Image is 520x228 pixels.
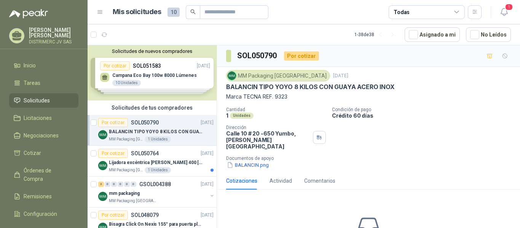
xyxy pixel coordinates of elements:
[24,96,50,105] span: Solicitudes
[201,181,214,188] p: [DATE]
[98,118,128,127] div: Por cotizar
[190,9,196,14] span: search
[9,76,78,90] a: Tareas
[333,72,348,80] p: [DATE]
[124,182,130,187] div: 0
[131,151,159,156] p: SOL050764
[98,182,104,187] div: 3
[226,83,395,91] p: BALANCIN TIPO YOYO 8 KILOS CON GUAYA ACERO INOX
[118,182,123,187] div: 0
[201,212,214,219] p: [DATE]
[88,45,217,100] div: Solicitudes de nuevos compradoresPor cotizarSOL051583[DATE] Campana Eco Bay 100w 8000 Lúmenes10 U...
[98,130,107,139] img: Company Logo
[131,182,136,187] div: 0
[113,6,161,18] h1: Mis solicitudes
[98,210,128,220] div: Por cotizar
[167,8,180,17] span: 10
[226,156,517,161] p: Documentos de apoyo
[9,128,78,143] a: Negociaciones
[98,192,107,201] img: Company Logo
[394,8,410,16] div: Todas
[24,166,71,183] span: Órdenes de Compra
[228,72,236,80] img: Company Logo
[88,146,217,177] a: Por cotizarSOL050764[DATE] Company LogoLijadora excéntrica [PERSON_NAME] 400 [PERSON_NAME] 125-15...
[24,210,57,218] span: Configuración
[9,146,78,160] a: Cotizar
[226,125,310,130] p: Dirección
[9,9,48,18] img: Logo peakr
[29,40,78,44] p: DISTRIMERC JV SAS
[497,5,511,19] button: 1
[24,192,52,201] span: Remisiones
[354,29,399,41] div: 1 - 38 de 38
[131,212,159,218] p: SOL048079
[109,221,204,228] p: Bisagra Click On Nexis 155° para puerta plegable Grass con base de montaje
[226,177,257,185] div: Cotizaciones
[226,161,270,169] button: BALANCIN.png
[9,58,78,73] a: Inicio
[139,182,171,187] p: GSOL004388
[9,207,78,221] a: Configuración
[304,177,335,185] div: Comentarios
[91,48,214,54] button: Solicitudes de nuevos compradores
[405,27,460,42] button: Asignado a mi
[24,61,36,70] span: Inicio
[109,167,143,173] p: MM Packaging [GEOGRAPHIC_DATA]
[226,130,310,150] p: Calle 10 # 20 -650 Yumbo , [PERSON_NAME][GEOGRAPHIC_DATA]
[29,27,78,38] p: [PERSON_NAME] [PERSON_NAME]
[105,182,110,187] div: 0
[230,113,254,119] div: Unidades
[466,27,511,42] button: No Leídos
[88,115,217,146] a: Por cotizarSOL050790[DATE] Company LogoBALANCIN TIPO YOYO 8 KILOS CON GUAYA ACERO INOXMM Packagin...
[9,93,78,108] a: Solicitudes
[332,112,517,119] p: Crédito 60 días
[270,177,292,185] div: Actividad
[9,163,78,186] a: Órdenes de Compra
[24,114,52,122] span: Licitaciones
[24,79,40,87] span: Tareas
[131,120,159,125] p: SOL050790
[88,100,217,115] div: Solicitudes de tus compradores
[505,3,513,11] span: 1
[145,167,171,173] div: 1 Unidades
[109,198,157,204] p: MM Packaging [GEOGRAPHIC_DATA]
[98,161,107,170] img: Company Logo
[24,149,41,157] span: Cotizar
[201,150,214,157] p: [DATE]
[109,128,204,136] p: BALANCIN TIPO YOYO 8 KILOS CON GUAYA ACERO INOX
[284,51,319,61] div: Por cotizar
[226,70,330,81] div: MM Packaging [GEOGRAPHIC_DATA]
[98,180,215,204] a: 3 0 0 0 0 0 GSOL004388[DATE] Company Logomm packagingMM Packaging [GEOGRAPHIC_DATA]
[145,136,171,142] div: 1 Unidades
[332,107,517,112] p: Condición de pago
[111,182,117,187] div: 0
[24,131,59,140] span: Negociaciones
[226,107,326,112] p: Cantidad
[98,149,128,158] div: Por cotizar
[109,159,204,166] p: Lijadora excéntrica [PERSON_NAME] 400 [PERSON_NAME] 125-150 ave
[109,190,140,197] p: mm packaging
[237,50,278,62] h3: SOL050790
[201,119,214,126] p: [DATE]
[9,111,78,125] a: Licitaciones
[9,189,78,204] a: Remisiones
[109,136,143,142] p: MM Packaging [GEOGRAPHIC_DATA]
[226,92,511,101] p: Marca TECNA REF. 9323
[226,112,228,119] p: 1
